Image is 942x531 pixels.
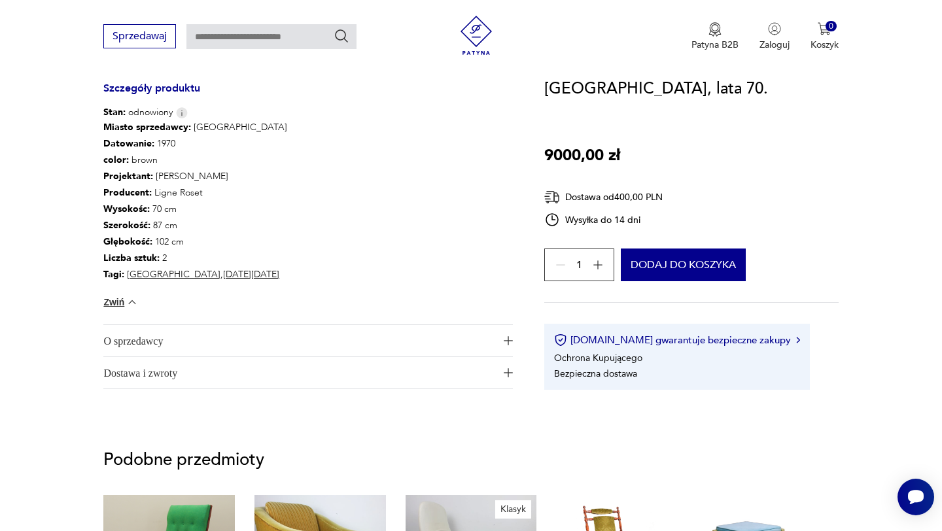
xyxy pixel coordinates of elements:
b: Datowanie : [103,137,154,150]
p: Podobne przedmioty [103,452,838,468]
button: Patyna B2B [691,22,739,51]
iframe: Smartsupp widget button [898,479,934,515]
p: 87 cm [103,217,287,233]
h3: Szczegóły produktu [103,84,513,106]
div: 0 [826,21,837,32]
b: Stan: [103,106,126,118]
b: Liczba sztuk: [103,252,160,264]
button: Zaloguj [759,22,790,51]
p: Zaloguj [759,39,790,51]
p: brown [103,152,287,168]
img: Ikona koszyka [818,22,831,35]
button: Szukaj [334,28,349,44]
b: Miasto sprzedawcy : [103,121,191,133]
p: , [103,266,287,283]
span: 1 [576,260,582,269]
p: Ligne Roset [103,184,287,201]
img: Ikona plusa [504,368,513,377]
p: Koszyk [811,39,839,51]
a: Sprzedawaj [103,33,176,42]
b: Projektant : [103,170,153,182]
p: 2 [103,250,287,266]
button: [DOMAIN_NAME] gwarantuje bezpieczne zakupy [554,334,799,347]
button: Ikona plusaDostawa i zwroty [103,357,513,388]
img: Ikona dostawy [544,189,560,205]
button: Ikona plusaO sprzedawcy [103,325,513,356]
b: color : [103,154,129,166]
img: Patyna - sklep z meblami i dekoracjami vintage [457,16,496,55]
li: Ochrona Kupującego [554,351,642,364]
a: [GEOGRAPHIC_DATA] [127,268,220,281]
img: chevron down [126,296,139,309]
b: Producent : [103,186,152,199]
p: 9000,00 zł [544,143,620,168]
span: O sprzedawcy [103,325,495,356]
span: Dostawa i zwroty [103,357,495,388]
p: 102 cm [103,233,287,250]
button: Dodaj do koszyka [621,248,746,281]
p: Patyna B2B [691,39,739,51]
img: Info icon [176,107,188,118]
span: odnowiony [103,106,173,119]
img: Ikonka użytkownika [768,22,781,35]
b: Szerokość : [103,219,150,231]
img: Ikona medalu [708,22,722,37]
p: 1970 [103,135,287,152]
button: 0Koszyk [811,22,839,51]
b: Wysokośc : [103,203,150,215]
a: [DATE][DATE] [223,268,279,281]
button: Zwiń [103,296,138,309]
button: Sprzedawaj [103,24,176,48]
img: Ikona plusa [504,336,513,345]
li: Bezpieczna dostawa [554,367,637,379]
img: Ikona certyfikatu [554,334,567,347]
p: 70 cm [103,201,287,217]
p: [GEOGRAPHIC_DATA] [103,119,287,135]
b: Głębokość : [103,235,152,248]
img: Ikona strzałki w prawo [796,337,800,343]
b: Tagi: [103,268,124,281]
div: Wysyłka do 14 dni [544,212,663,228]
a: Ikona medaluPatyna B2B [691,22,739,51]
div: Dostawa od 400,00 PLN [544,189,663,205]
p: [PERSON_NAME] [103,168,287,184]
